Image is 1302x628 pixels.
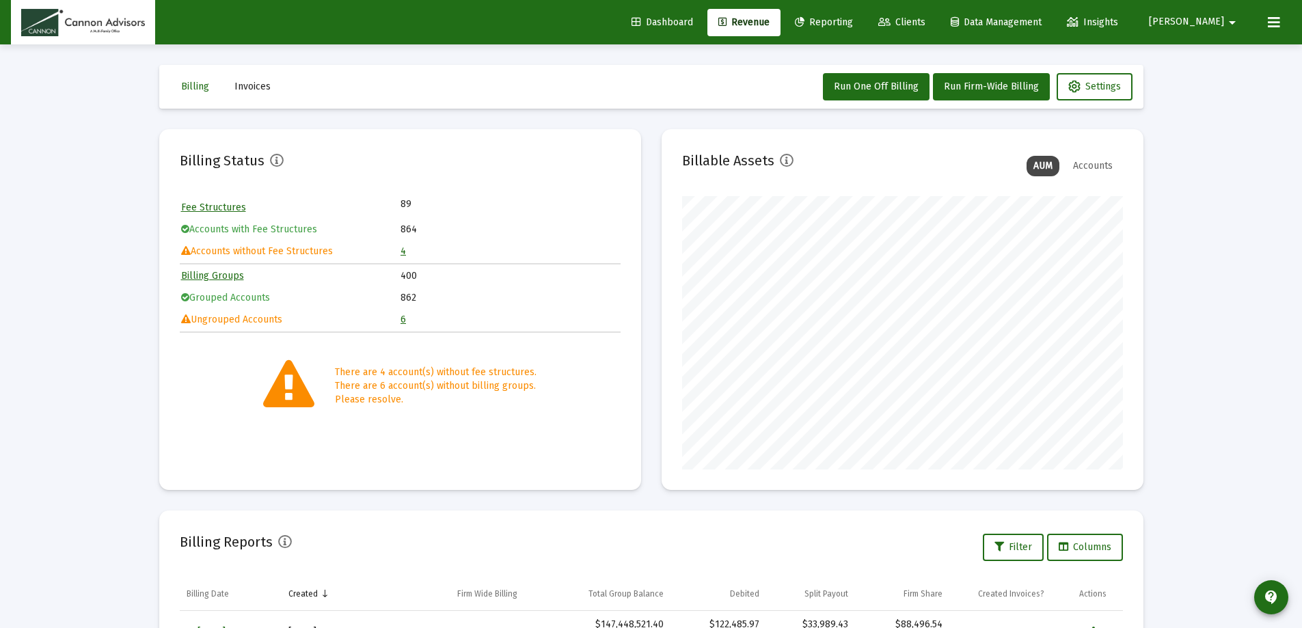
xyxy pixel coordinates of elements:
[804,588,848,599] div: Split Payout
[949,577,1072,610] td: Column Created Invoices?
[401,288,619,308] td: 862
[288,588,318,599] div: Created
[234,81,271,92] span: Invoices
[784,9,864,36] a: Reporting
[632,16,693,28] span: Dashboard
[707,9,781,36] a: Revenue
[401,314,406,325] a: 6
[823,73,930,100] button: Run One Off Billing
[1067,16,1118,28] span: Insights
[940,9,1053,36] a: Data Management
[180,150,265,172] h2: Billing Status
[181,81,209,92] span: Billing
[335,393,537,407] div: Please resolve.
[1149,16,1224,28] span: [PERSON_NAME]
[933,73,1050,100] button: Run Firm-Wide Billing
[766,577,856,610] td: Column Split Payout
[1059,541,1111,553] span: Columns
[1068,81,1121,92] span: Settings
[181,241,400,262] td: Accounts without Fee Structures
[1133,8,1257,36] button: [PERSON_NAME]
[181,270,244,282] a: Billing Groups
[282,577,426,610] td: Column Created
[1057,73,1133,100] button: Settings
[180,531,273,553] h2: Billing Reports
[335,379,537,393] div: There are 6 account(s) without billing groups.
[588,588,664,599] div: Total Group Balance
[223,73,282,100] button: Invoices
[1056,9,1129,36] a: Insights
[426,577,547,610] td: Column Firm Wide Billing
[855,577,949,610] td: Column Firm Share
[621,9,704,36] a: Dashboard
[457,588,517,599] div: Firm Wide Billing
[181,202,246,213] a: Fee Structures
[878,16,925,28] span: Clients
[401,197,510,211] td: 89
[978,588,1044,599] div: Created Invoices?
[1079,588,1107,599] div: Actions
[1047,534,1123,561] button: Columns
[1027,156,1059,176] div: AUM
[718,16,770,28] span: Revenue
[21,9,145,36] img: Dashboard
[170,73,220,100] button: Billing
[401,266,619,286] td: 400
[1263,589,1279,605] mat-icon: contact_support
[181,288,400,308] td: Grouped Accounts
[944,81,1039,92] span: Run Firm-Wide Billing
[904,588,942,599] div: Firm Share
[181,219,400,240] td: Accounts with Fee Structures
[867,9,936,36] a: Clients
[682,150,774,172] h2: Billable Assets
[1224,9,1240,36] mat-icon: arrow_drop_down
[180,577,282,610] td: Column Billing Date
[834,81,919,92] span: Run One Off Billing
[401,219,619,240] td: 864
[1072,577,1122,610] td: Column Actions
[795,16,853,28] span: Reporting
[983,534,1044,561] button: Filter
[951,16,1042,28] span: Data Management
[730,588,759,599] div: Debited
[187,588,229,599] div: Billing Date
[994,541,1032,553] span: Filter
[335,366,537,379] div: There are 4 account(s) without fee structures.
[401,245,406,257] a: 4
[547,577,670,610] td: Column Total Group Balance
[1066,156,1120,176] div: Accounts
[670,577,766,610] td: Column Debited
[181,310,400,330] td: Ungrouped Accounts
